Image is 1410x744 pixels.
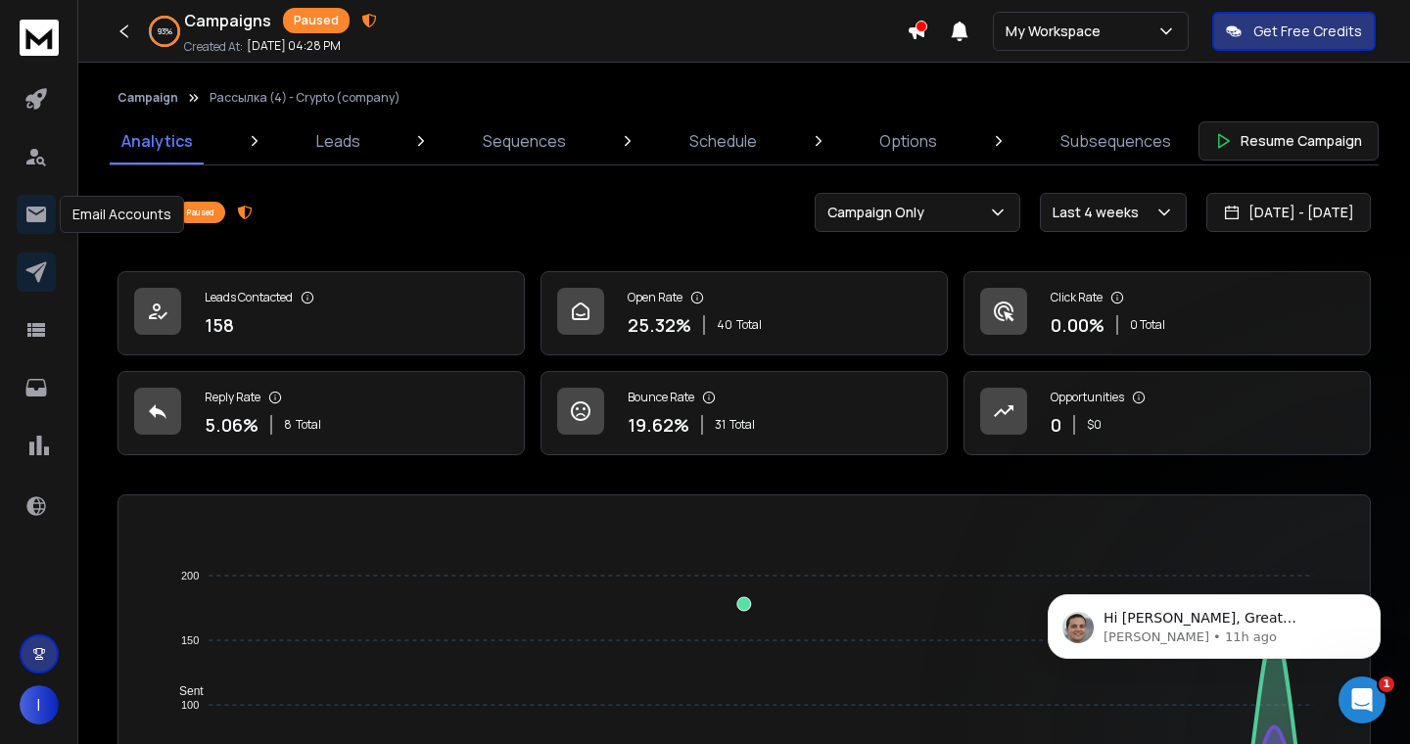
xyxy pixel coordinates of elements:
p: Leads [316,129,360,153]
iframe: Intercom notifications message [1018,553,1410,691]
tspan: 150 [181,634,199,646]
span: 1 [1379,676,1394,692]
img: logo [20,20,59,56]
a: Opportunities0$0 [963,371,1371,455]
p: 93 % [158,25,172,37]
p: 25.32 % [628,311,691,339]
p: 5.06 % [205,411,258,439]
span: Total [296,417,321,433]
p: Last 4 weeks [1053,203,1147,222]
a: Leads [305,117,372,164]
p: Created At: [184,39,243,55]
button: Get Free Credits [1212,12,1376,51]
p: Schedule [689,129,757,153]
p: Campaign Only [827,203,932,222]
div: Paused [176,202,225,223]
p: 0 [1051,411,1061,439]
p: 19.62 % [628,411,689,439]
a: Subsequences [1049,117,1183,164]
tspan: 200 [181,570,199,581]
p: Leads Contacted [205,290,293,305]
a: Open Rate25.32%40Total [540,271,948,355]
p: Open Rate [628,290,682,305]
a: Sequences [471,117,578,164]
a: Options [868,117,949,164]
p: Click Rate [1051,290,1103,305]
div: Email Accounts [60,196,184,233]
span: Sent [164,684,204,698]
span: 31 [715,417,726,433]
button: I [20,685,59,724]
p: $ 0 [1087,417,1102,433]
button: Resume Campaign [1198,121,1379,161]
span: 40 [717,317,732,333]
p: Analytics [121,129,193,153]
p: Options [879,129,937,153]
p: My Workspace [1006,22,1108,41]
a: Reply Rate5.06%8Total [117,371,525,455]
p: Opportunities [1051,390,1124,405]
p: Bounce Rate [628,390,694,405]
p: [DATE] 04:28 PM [247,38,341,54]
p: 0.00 % [1051,311,1104,339]
h1: Campaigns [184,9,271,32]
iframe: Intercom live chat [1339,676,1386,723]
p: Get Free Credits [1253,22,1362,41]
button: Campaign [117,90,178,106]
a: Leads Contacted158 [117,271,525,355]
a: Click Rate0.00%0 Total [963,271,1371,355]
span: 8 [284,417,292,433]
button: [DATE] - [DATE] [1206,193,1371,232]
p: Reply Rate [205,390,260,405]
p: Subsequences [1060,129,1171,153]
span: Total [729,417,755,433]
a: Analytics [110,117,205,164]
div: Paused [283,8,350,33]
p: Sequences [483,129,566,153]
span: Total [736,317,762,333]
p: 0 Total [1130,317,1165,333]
a: Schedule [678,117,769,164]
p: 158 [205,311,234,339]
a: Bounce Rate19.62%31Total [540,371,948,455]
tspan: 100 [181,699,199,711]
p: Рассылка (4) - Crypto (company) [210,90,400,106]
